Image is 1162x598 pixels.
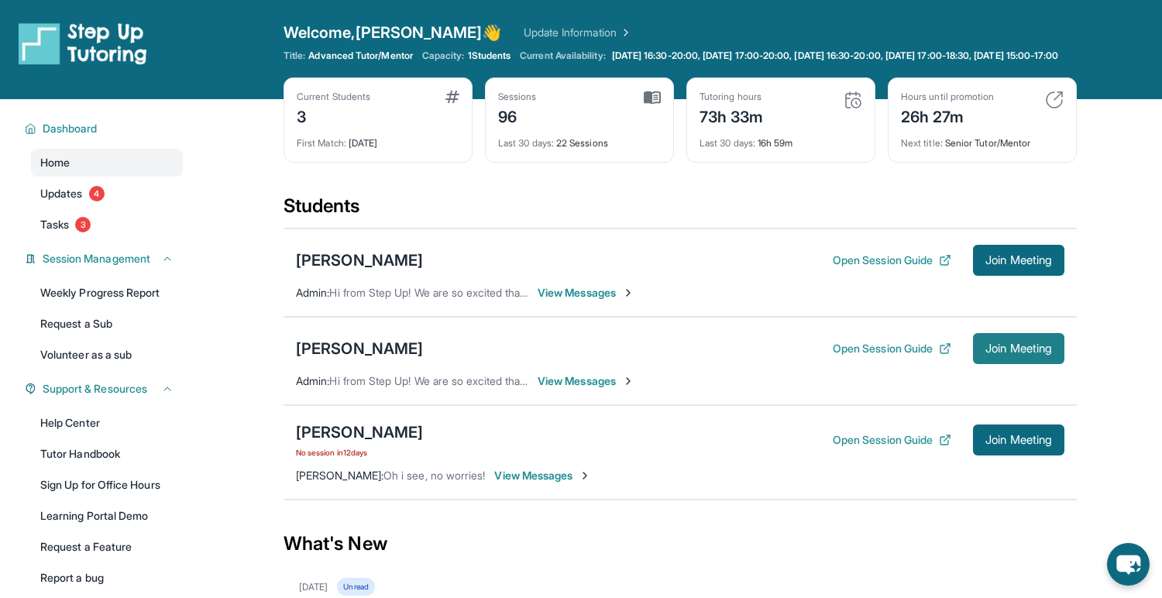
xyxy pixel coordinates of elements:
[31,279,183,307] a: Weekly Progress Report
[40,155,70,170] span: Home
[36,381,174,397] button: Support & Resources
[422,50,465,62] span: Capacity:
[36,251,174,266] button: Session Management
[31,564,183,592] a: Report a bug
[498,103,537,128] div: 96
[297,128,459,149] div: [DATE]
[1045,91,1064,109] img: card
[31,149,183,177] a: Home
[284,22,502,43] span: Welcome, [PERSON_NAME] 👋
[296,338,423,359] div: [PERSON_NAME]
[40,186,83,201] span: Updates
[43,251,150,266] span: Session Management
[43,121,98,136] span: Dashboard
[43,381,147,397] span: Support & Resources
[622,287,634,299] img: Chevron-Right
[833,253,951,268] button: Open Session Guide
[284,194,1077,228] div: Students
[284,50,305,62] span: Title:
[383,469,485,482] span: Oh i see, no worries!
[901,128,1064,149] div: Senior Tutor/Mentor
[89,186,105,201] span: 4
[700,128,862,149] div: 16h 59m
[468,50,511,62] span: 1 Students
[31,341,183,369] a: Volunteer as a sub
[498,91,537,103] div: Sessions
[901,91,994,103] div: Hours until promotion
[31,211,183,239] a: Tasks3
[297,137,346,149] span: First Match :
[296,446,423,459] span: No session in 12 days
[700,91,764,103] div: Tutoring hours
[609,50,1062,62] a: [DATE] 16:30-20:00, [DATE] 17:00-20:00, [DATE] 16:30-20:00, [DATE] 17:00-18:30, [DATE] 15:00-17:00
[973,333,1064,364] button: Join Meeting
[31,502,183,530] a: Learning Portal Demo
[308,50,412,62] span: Advanced Tutor/Mentor
[494,468,591,483] span: View Messages
[445,91,459,103] img: card
[700,137,755,149] span: Last 30 days :
[297,91,370,103] div: Current Students
[644,91,661,105] img: card
[622,375,634,387] img: Chevron-Right
[524,25,632,40] a: Update Information
[579,469,591,482] img: Chevron-Right
[31,180,183,208] a: Updates4
[833,341,951,356] button: Open Session Guide
[337,578,374,596] div: Unread
[617,25,632,40] img: Chevron Right
[538,285,634,301] span: View Messages
[985,256,1052,265] span: Join Meeting
[284,510,1077,578] div: What's New
[296,374,329,387] span: Admin :
[31,409,183,437] a: Help Center
[520,50,605,62] span: Current Availability:
[296,249,423,271] div: [PERSON_NAME]
[1107,543,1150,586] button: chat-button
[498,128,661,149] div: 22 Sessions
[75,217,91,232] span: 3
[985,344,1052,353] span: Join Meeting
[612,50,1059,62] span: [DATE] 16:30-20:00, [DATE] 17:00-20:00, [DATE] 16:30-20:00, [DATE] 17:00-18:30, [DATE] 15:00-17:00
[31,533,183,561] a: Request a Feature
[19,22,147,65] img: logo
[973,424,1064,455] button: Join Meeting
[296,421,423,443] div: [PERSON_NAME]
[901,103,994,128] div: 26h 27m
[973,245,1064,276] button: Join Meeting
[901,137,943,149] span: Next title :
[40,217,69,232] span: Tasks
[31,310,183,338] a: Request a Sub
[844,91,862,109] img: card
[296,286,329,299] span: Admin :
[31,471,183,499] a: Sign Up for Office Hours
[297,103,370,128] div: 3
[700,103,764,128] div: 73h 33m
[538,373,634,389] span: View Messages
[498,137,554,149] span: Last 30 days :
[299,581,328,593] div: [DATE]
[296,469,383,482] span: [PERSON_NAME] :
[31,440,183,468] a: Tutor Handbook
[985,435,1052,445] span: Join Meeting
[833,432,951,448] button: Open Session Guide
[36,121,174,136] button: Dashboard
